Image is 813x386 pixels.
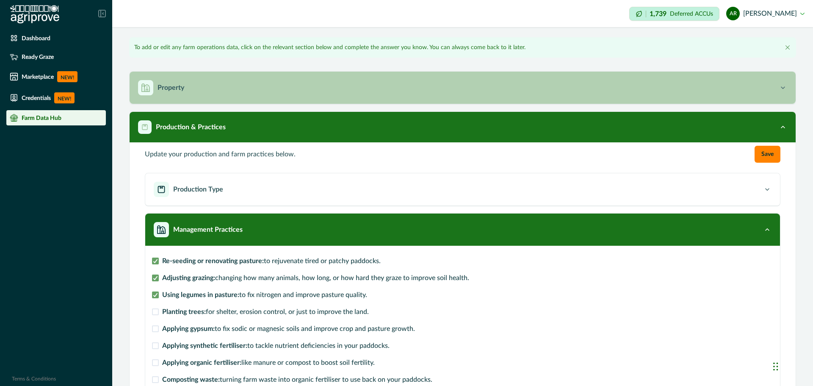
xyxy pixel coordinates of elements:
strong: Composting waste: [162,376,220,383]
button: Management Practices [145,214,780,246]
a: MarketplaceNEW! [6,68,106,86]
span: turning farm waste into organic fertiliser to use back on your paddocks. [162,375,432,385]
div: Chat Widget [771,345,813,386]
p: Property [158,83,184,93]
button: Close [783,42,793,53]
a: Terms & Conditions [12,376,56,381]
p: Management Practices [173,225,243,235]
strong: Planting trees: [162,308,206,315]
div: Drag [773,354,778,379]
span: changing how many animals, how long, or how hard they graze to improve soil health. [162,273,469,283]
span: to fix sodic or magnesic soils and improve crop and pasture growth. [162,324,415,334]
p: 1,739 [650,11,666,17]
a: Dashboard [6,31,106,46]
img: Logo [10,5,59,24]
span: to tackle nutrient deficiencies in your paddocks. [162,341,390,351]
strong: Applying synthetic fertiliser: [162,342,247,349]
p: Deferred ACCUs [670,11,713,17]
iframe: To enrich screen reader interactions, please activate Accessibility in Grammarly extension settings [771,345,813,386]
p: Production & Practices [156,122,226,132]
a: Ready Graze [6,49,106,64]
p: Farm Data Hub [22,114,61,121]
button: Save [755,146,780,163]
strong: Using legumes in pasture: [162,292,239,298]
button: Property [130,72,796,104]
p: Dashboard [22,35,50,42]
span: to fix nitrogen and improve pasture quality. [162,290,367,300]
strong: Applying gypsum: [162,325,215,332]
strong: Re-seeding or renovating pasture: [162,258,264,264]
p: Update your production and farm practices below. [145,149,296,159]
p: Production Type [173,184,223,194]
p: Credentials [22,94,51,101]
button: Production Type [145,173,780,205]
p: Ready Graze [22,53,54,60]
p: To add or edit any farm operations data, click on the relevant section below and complete the ans... [134,43,525,52]
span: like manure or compost to boost soil fertility. [162,358,375,368]
p: NEW! [57,71,77,82]
p: Marketplace [22,73,54,80]
span: for shelter, erosion control, or just to improve the land. [162,307,369,317]
p: NEW! [54,92,75,103]
a: CredentialsNEW! [6,89,106,107]
strong: Applying organic fertiliser: [162,359,241,366]
a: Farm Data Hub [6,110,106,125]
button: Production & Practices [130,112,796,142]
button: adam rabjohns[PERSON_NAME] [726,3,805,24]
strong: Adjusting grazing: [162,275,215,281]
span: to rejuvenate tired or patchy paddocks. [162,256,381,266]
